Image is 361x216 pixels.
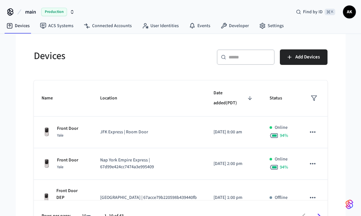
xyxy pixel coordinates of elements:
img: Yale Assure Touchscreen Wifi Smart Lock, Satin Nickel, Front [42,193,51,202]
span: AK [344,6,355,18]
span: Location [100,93,126,103]
img: Yale Assure Touchscreen Wifi Smart Lock, Satin Nickel, Front [42,127,52,137]
p: Nap York Empire Express | 67d99e424cc7474a3e995409 [100,157,198,170]
a: Events [184,20,215,32]
p: [DATE] 1:00 pm [214,194,254,201]
span: 94 % [280,132,288,139]
span: Add Devices [295,53,320,61]
span: Date added(PDT) [214,88,254,108]
span: Yale [57,164,63,170]
a: Devices [1,20,35,32]
a: User Identities [137,20,184,32]
p: [GEOGRAPHIC_DATA] | 67acce79b220598b439440fb [100,194,198,201]
p: Offline [275,194,288,201]
div: Find by ID⌘ K [291,6,340,18]
p: JFK Express | Room Door [100,129,198,136]
img: Yale Assure Touchscreen Wifi Smart Lock, Satin Nickel, Front [42,159,52,169]
a: Settings [254,20,289,32]
a: Developer [215,20,254,32]
span: Status [270,93,290,103]
span: Production [41,8,67,16]
img: SeamLogoGradient.69752ec5.svg [346,199,353,210]
span: main [25,8,36,16]
p: Front Door DEP [56,188,85,201]
button: Add Devices [280,49,328,65]
span: Yale [57,133,63,138]
a: ACS Systems [35,20,79,32]
span: ⌘ K [325,9,335,15]
p: [DATE] 2:00 pm [214,160,254,167]
span: Find by ID [303,9,323,15]
button: AK [343,5,356,18]
p: Front Door [57,157,78,164]
span: Name [42,93,61,103]
h5: Devices [34,49,177,63]
p: Online [275,156,288,163]
p: Front Door [57,125,78,132]
p: Online [275,124,288,131]
a: Connected Accounts [79,20,137,32]
span: 94 % [280,164,288,170]
p: [DATE] 8:00 am [214,129,254,136]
